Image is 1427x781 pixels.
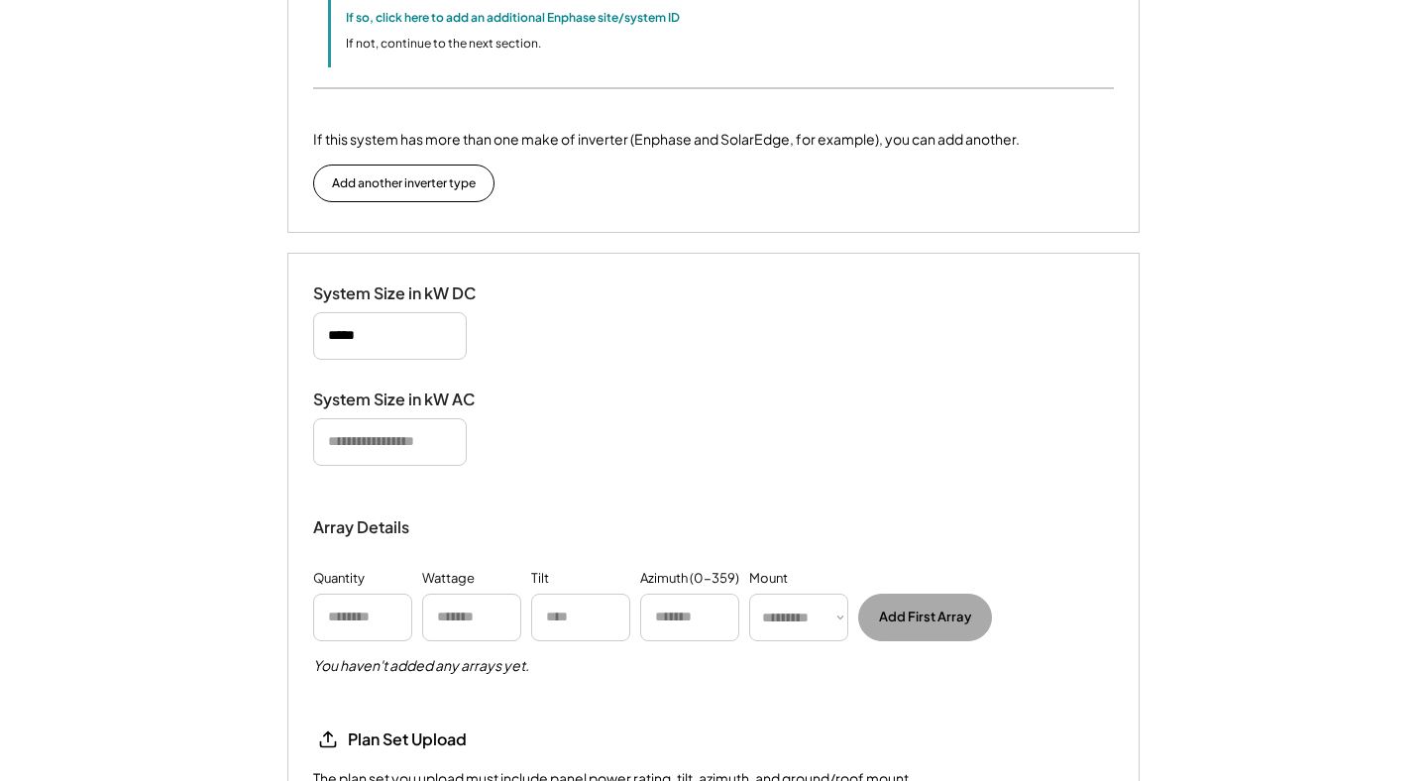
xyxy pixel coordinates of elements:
div: Plan Set Upload [348,729,546,750]
button: Add another inverter type [313,165,494,202]
div: If this system has more than one make of inverter (Enphase and SolarEdge, for example), you can a... [313,129,1020,150]
div: Azimuth (0-359) [640,569,739,589]
div: If so, click here to add an additional Enphase site/system ID [346,9,680,27]
div: Wattage [422,569,475,589]
div: Tilt [531,569,549,589]
div: Array Details [313,515,412,539]
button: Add First Array [858,594,992,641]
div: System Size in kW DC [313,283,511,304]
div: System Size in kW AC [313,390,511,410]
div: Mount [749,569,788,589]
div: Quantity [313,569,365,589]
div: If not, continue to the next section. [346,35,541,53]
h5: You haven't added any arrays yet. [313,656,529,676]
